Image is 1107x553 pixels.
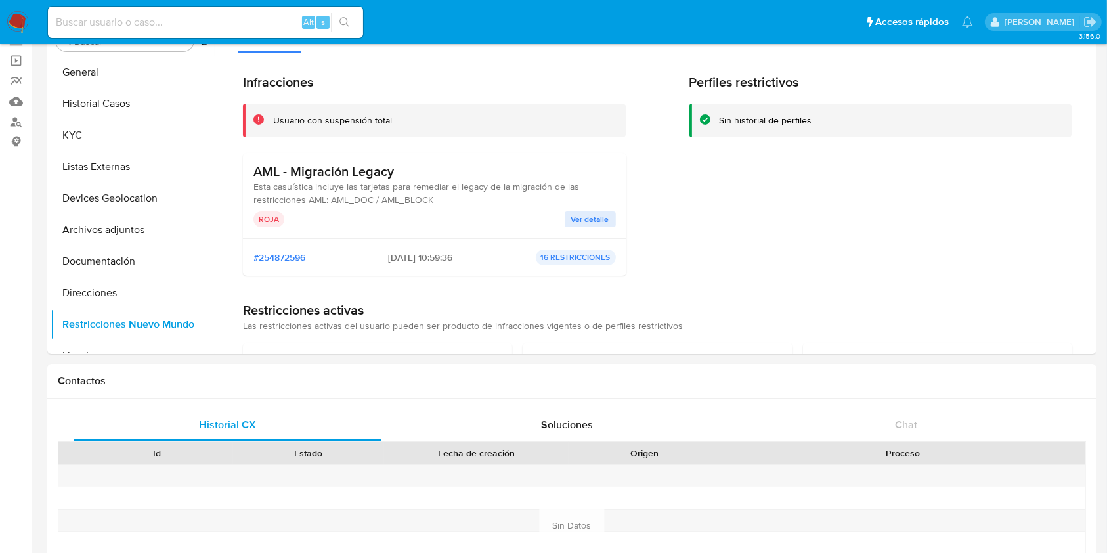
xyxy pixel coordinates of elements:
[48,14,363,31] input: Buscar usuario o caso...
[51,246,215,277] button: Documentación
[51,56,215,88] button: General
[51,151,215,183] button: Listas Externas
[242,447,376,460] div: Estado
[51,88,215,120] button: Historial Casos
[729,447,1076,460] div: Proceso
[51,183,215,214] button: Devices Geolocation
[875,15,949,29] span: Accesos rápidos
[895,417,917,432] span: Chat
[541,417,593,432] span: Soluciones
[1079,31,1100,41] span: 3.156.0
[1083,15,1097,29] a: Salir
[578,447,711,460] div: Origen
[51,120,215,151] button: KYC
[962,16,973,28] a: Notificaciones
[51,340,215,372] button: Lista Interna
[303,16,314,28] span: Alt
[91,447,224,460] div: Id
[51,277,215,309] button: Direcciones
[331,13,358,32] button: search-icon
[51,309,215,340] button: Restricciones Nuevo Mundo
[321,16,325,28] span: s
[51,214,215,246] button: Archivos adjuntos
[393,447,559,460] div: Fecha de creación
[1005,16,1079,28] p: alan.cervantesmartinez@mercadolibre.com.mx
[199,417,256,432] span: Historial CX
[58,374,1086,387] h1: Contactos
